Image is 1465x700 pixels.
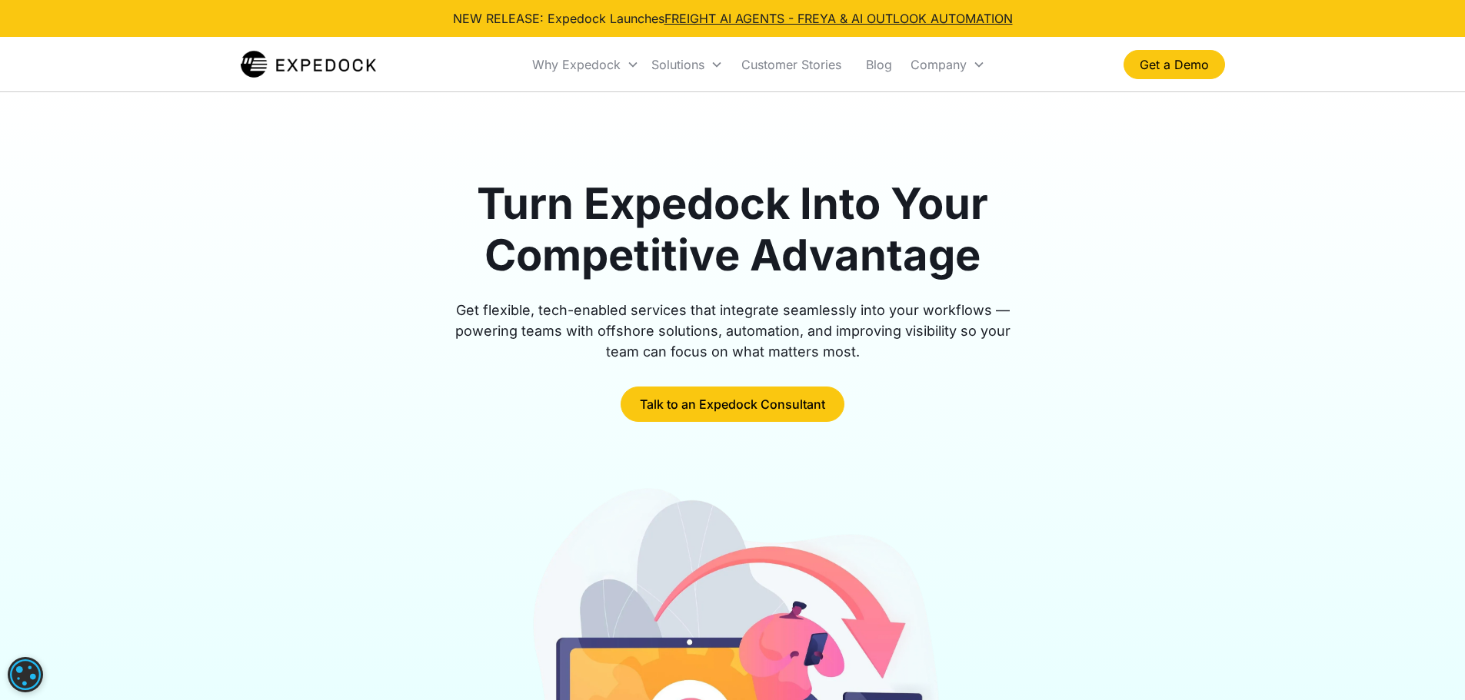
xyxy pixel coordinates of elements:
[664,11,1013,26] a: FREIGHT AI AGENTS - FREYA & AI OUTLOOK AUTOMATION
[621,386,844,422] a: Talk to an Expedock Consultant
[911,57,967,72] div: Company
[241,49,377,80] a: home
[241,49,377,80] img: Expedock Logo
[729,38,854,91] a: Customer Stories
[438,300,1028,362] div: Get flexible, tech-enabled services that integrate seamlessly into your workflows — powering team...
[526,38,645,91] div: Why Expedock
[854,38,904,91] a: Blog
[651,57,704,72] div: Solutions
[532,57,621,72] div: Why Expedock
[904,38,991,91] div: Company
[1209,534,1465,700] iframe: Chat Widget
[438,178,1028,281] h1: Turn Expedock Into Your Competitive Advantage
[1124,50,1225,79] a: Get a Demo
[453,9,1013,28] div: NEW RELEASE: Expedock Launches
[645,38,729,91] div: Solutions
